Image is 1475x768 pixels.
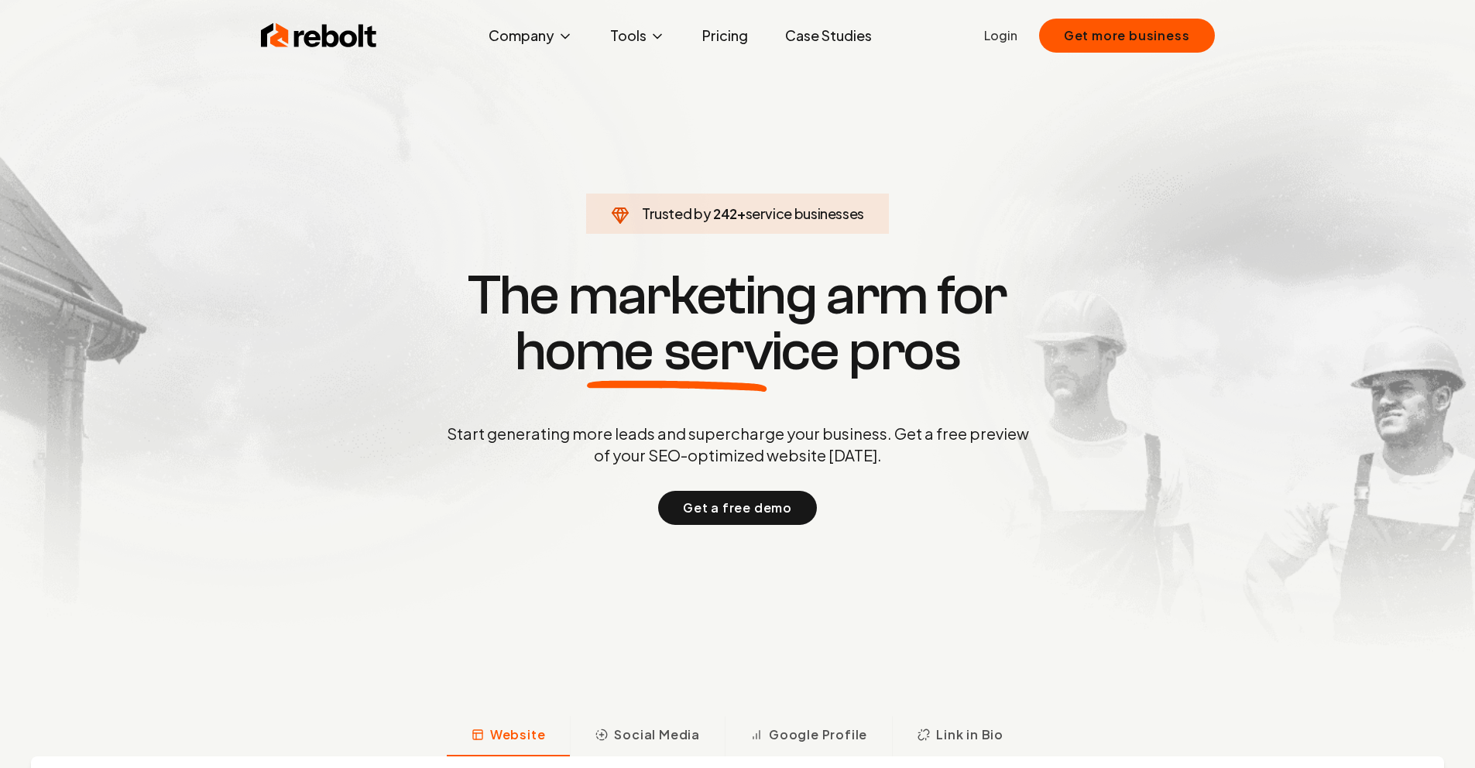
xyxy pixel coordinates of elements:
button: Get more business [1039,19,1215,53]
span: service businesses [746,204,865,222]
span: Website [490,725,546,744]
button: Get a free demo [658,491,817,525]
span: Social Media [614,725,700,744]
a: Pricing [690,20,760,51]
button: Website [447,716,571,756]
span: Google Profile [769,725,867,744]
h1: The marketing arm for pros [366,268,1110,379]
span: Trusted by [642,204,711,222]
span: 242 [713,203,737,225]
a: Case Studies [773,20,884,51]
p: Start generating more leads and supercharge your business. Get a free preview of your SEO-optimiz... [444,423,1032,466]
span: + [737,204,746,222]
span: Link in Bio [936,725,1003,744]
button: Google Profile [725,716,892,756]
a: Login [984,26,1017,45]
button: Company [476,20,585,51]
span: home service [515,324,839,379]
button: Social Media [570,716,725,756]
button: Link in Bio [892,716,1028,756]
img: Rebolt Logo [261,20,377,51]
button: Tools [598,20,677,51]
